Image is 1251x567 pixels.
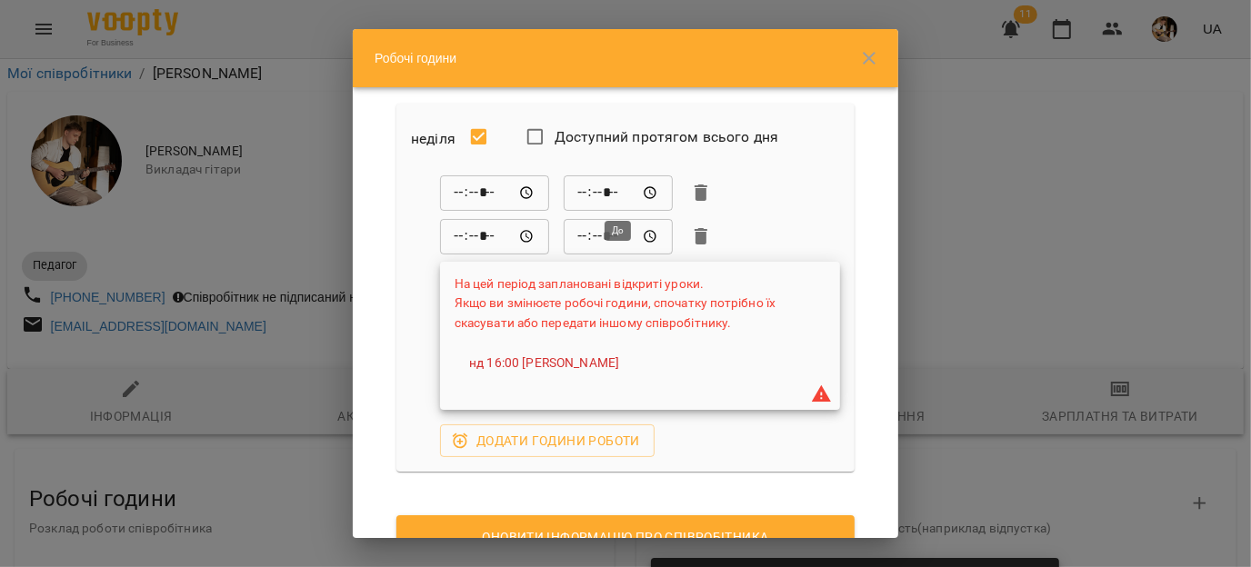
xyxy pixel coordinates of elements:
[396,515,855,559] button: Оновити інформацію про співробітника
[411,526,840,548] span: Оновити інформацію про співробітника
[687,179,715,206] button: Видалити
[555,126,778,148] span: Доступний протягом всього дня
[455,276,776,330] span: На цей період заплановані відкриті уроки. Якщо ви змінюєте робочі години, спочатку потрібно їх ск...
[353,29,898,87] div: Робочі години
[411,126,455,152] h6: неділя
[455,430,640,452] span: Додати години роботи
[440,174,549,211] div: Від
[440,218,549,254] div: Від
[469,354,619,373] a: нд 16:00 [PERSON_NAME]
[440,424,655,457] button: Додати години роботи
[687,223,715,250] button: Видалити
